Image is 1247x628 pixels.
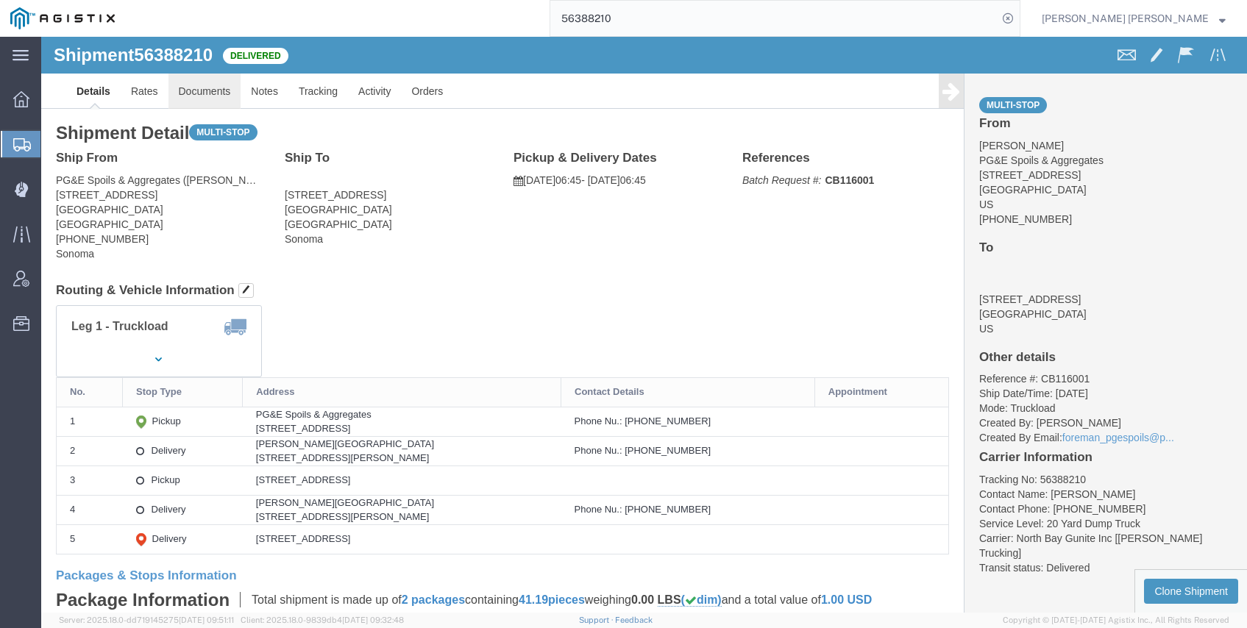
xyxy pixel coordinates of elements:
span: [DATE] 09:32:48 [342,615,404,624]
button: [PERSON_NAME] [PERSON_NAME] [1041,10,1226,27]
span: Kayte Bray Dogali [1042,10,1209,26]
img: logo [10,7,115,29]
a: Feedback [615,615,653,624]
span: Copyright © [DATE]-[DATE] Agistix Inc., All Rights Reserved [1003,614,1229,627]
input: Search for shipment number, reference number [550,1,998,36]
span: Client: 2025.18.0-9839db4 [241,615,404,624]
span: [DATE] 09:51:11 [179,615,234,624]
a: Support [579,615,616,624]
iframe: FS Legacy Container [41,37,1247,613]
span: Server: 2025.18.0-dd719145275 [59,615,234,624]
